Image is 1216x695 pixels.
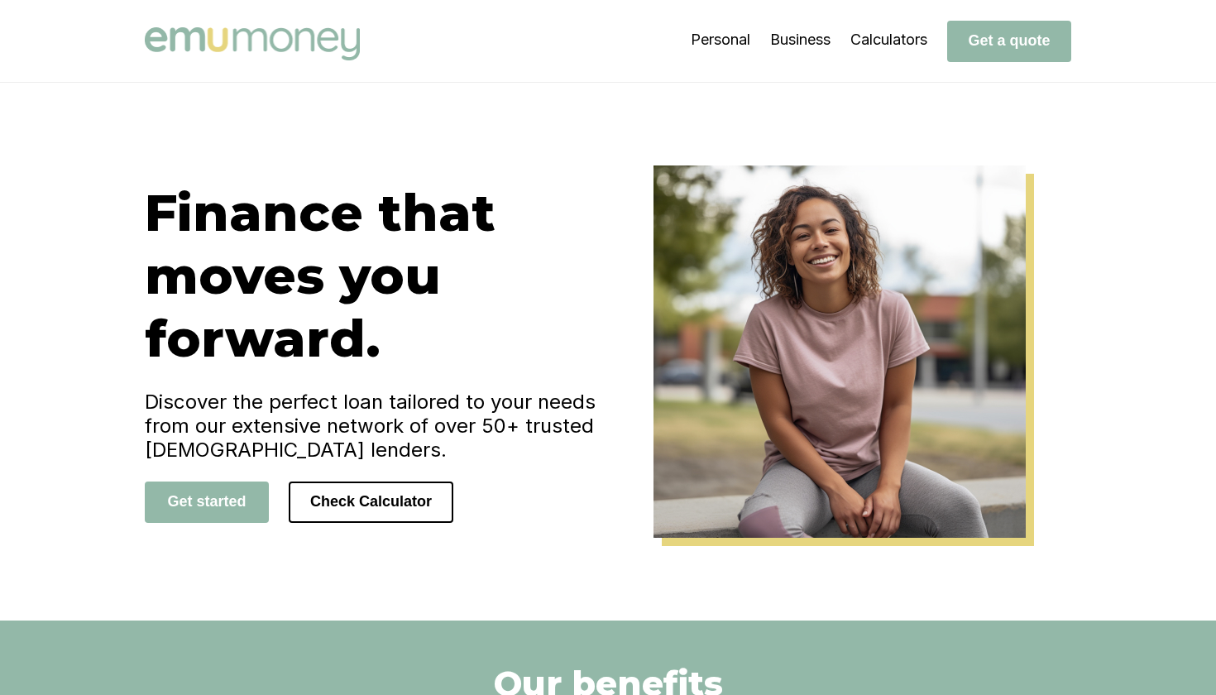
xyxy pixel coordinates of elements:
a: Get started [145,492,269,510]
h1: Finance that moves you forward. [145,181,608,370]
h4: Discover the perfect loan tailored to your needs from our extensive network of over 50+ trusted [... [145,390,608,462]
button: Get started [145,482,269,523]
a: Get a quote [947,31,1071,49]
button: Check Calculator [289,482,453,523]
a: Check Calculator [289,492,453,510]
img: Emu Money Home [653,165,1026,538]
button: Get a quote [947,21,1071,62]
img: Emu Money logo [145,27,360,60]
